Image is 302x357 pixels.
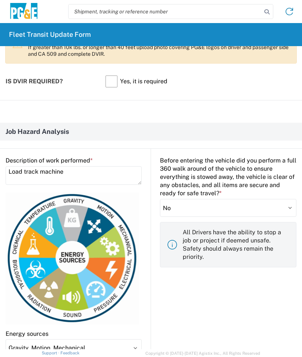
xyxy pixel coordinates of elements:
p: All Drivers have the ability to stop a job or project if deemed unsafe. Safety should always rema... [183,228,290,261]
label: Energy sources [6,330,48,338]
img: pge [9,3,39,20]
input: Shipment, tracking or reference number [69,4,262,19]
a: Support [42,351,60,355]
span: Copyright © [DATE]-[DATE] Agistix Inc., All Rights Reserved [145,350,260,357]
label: Description of work performed [6,157,92,165]
h2: Fleet Transit Update Form [9,30,91,39]
label: Before entering the vehicle did you perform a full 360 walk around of the vehicle to ensure every... [160,157,296,197]
div: Is DVIR required? [6,69,101,94]
label: Yes, it is required [106,73,167,90]
span: Job Hazard Analysis [6,128,69,135]
a: Feedback [60,351,79,355]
